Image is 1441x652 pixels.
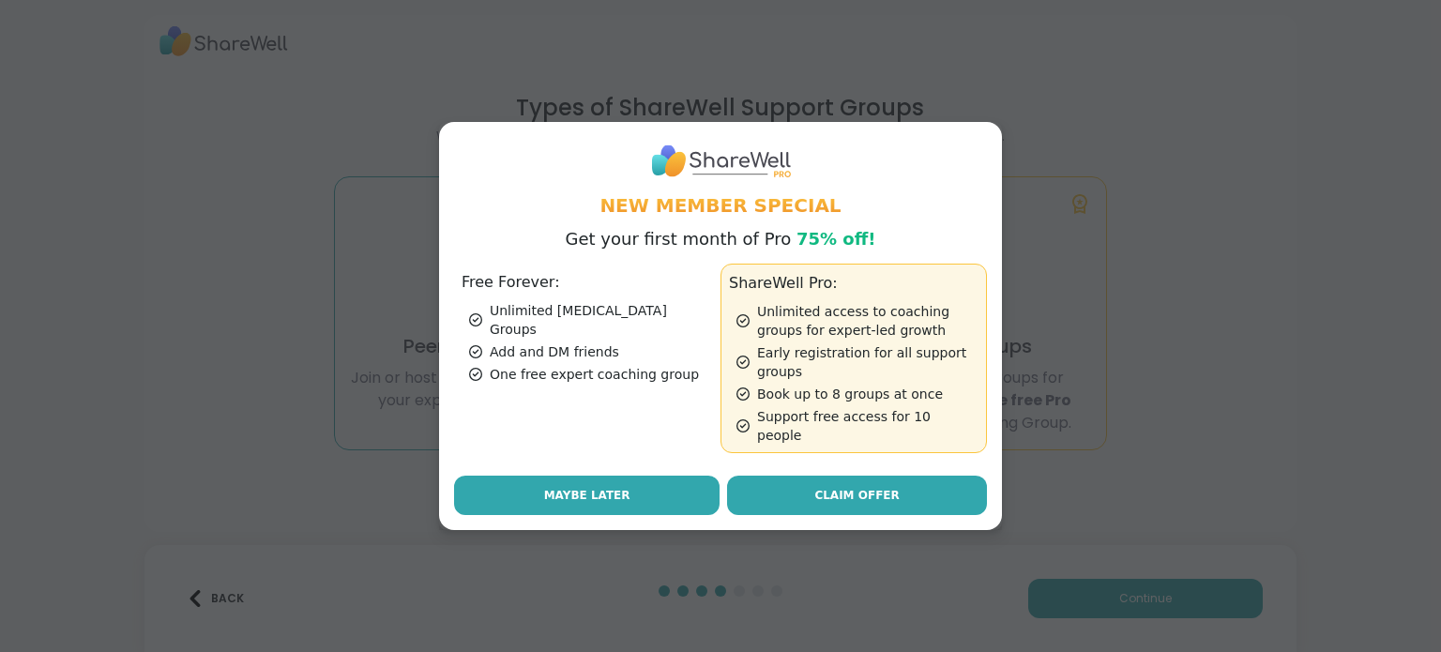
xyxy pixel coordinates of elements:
[469,365,713,384] div: One free expert coaching group
[454,192,987,219] h1: New Member Special
[736,385,978,403] div: Book up to 8 groups at once
[736,343,978,381] div: Early registration for all support groups
[462,271,713,294] h3: Free Forever:
[469,301,713,339] div: Unlimited [MEDICAL_DATA] Groups
[729,272,978,295] h3: ShareWell Pro:
[650,137,791,185] img: ShareWell Logo
[736,302,978,340] div: Unlimited access to coaching groups for expert-led growth
[454,476,720,515] button: Maybe Later
[727,476,987,515] a: Claim Offer
[469,342,713,361] div: Add and DM friends
[544,487,630,504] span: Maybe Later
[736,407,978,445] div: Support free access for 10 people
[566,226,876,252] p: Get your first month of Pro
[814,487,899,504] span: Claim Offer
[796,229,876,249] span: 75% off!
